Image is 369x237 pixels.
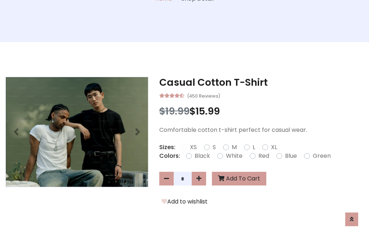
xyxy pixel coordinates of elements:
[212,172,266,185] button: Add To Cart
[6,77,148,187] img: Image
[271,143,277,152] label: XL
[195,152,210,160] label: Black
[213,143,216,152] label: S
[226,152,243,160] label: White
[159,143,175,152] p: Sizes:
[253,143,255,152] label: L
[159,106,364,117] h3: $
[159,77,364,88] h3: Casual Cotton T-Shirt
[159,126,364,134] p: Comfortable cotton t-shirt perfect for casual wear.
[258,152,269,160] label: Red
[313,152,331,160] label: Green
[196,104,220,118] span: 15.99
[159,152,180,160] p: Colors:
[190,143,197,152] label: XS
[159,104,190,118] span: $19.99
[159,197,210,206] button: Add to wishlist
[232,143,237,152] label: M
[187,91,220,100] small: (450 Reviews)
[285,152,297,160] label: Blue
